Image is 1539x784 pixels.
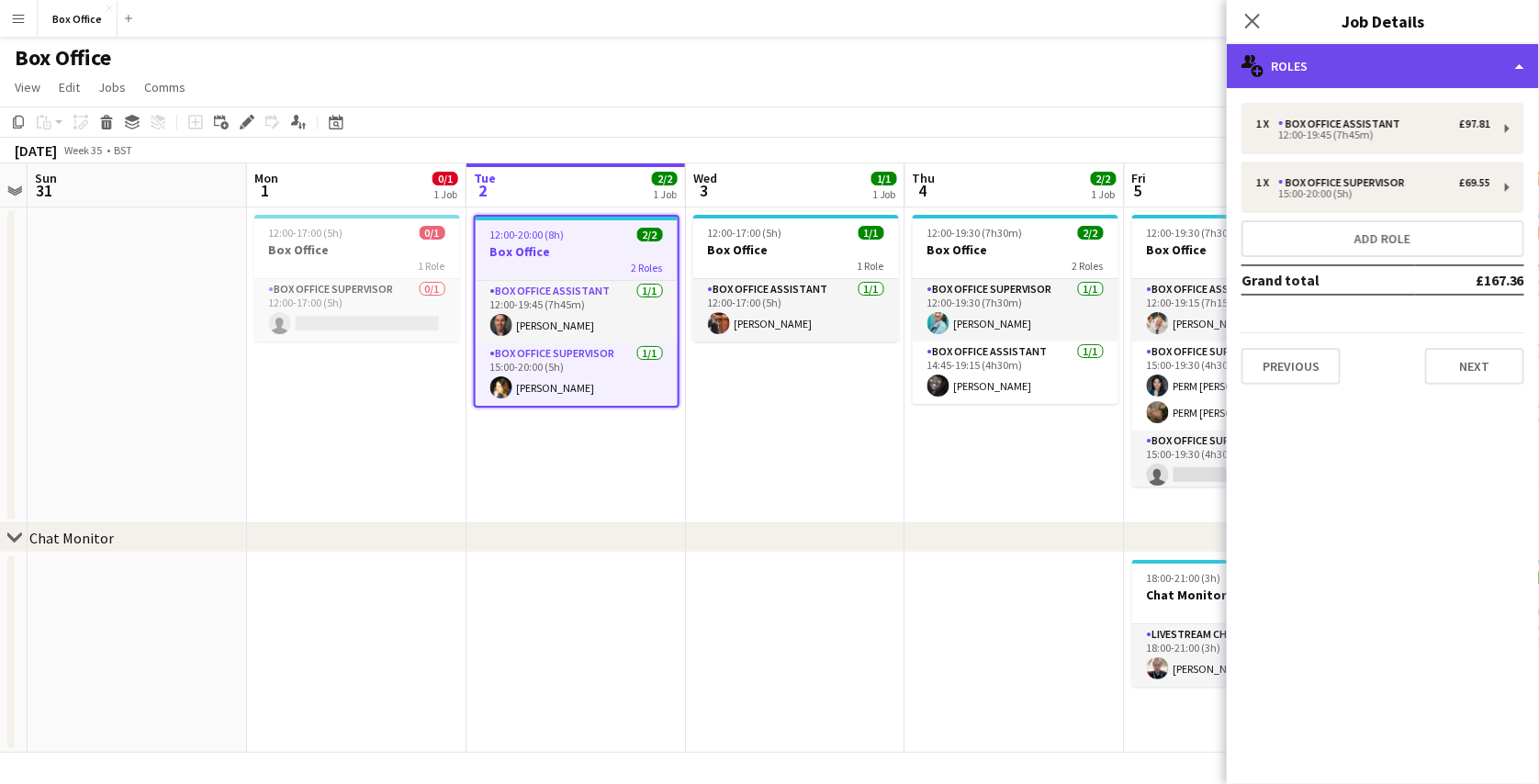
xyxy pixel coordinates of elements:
[419,259,445,273] span: 1 Role
[1256,176,1278,189] div: 1 x
[1278,176,1412,189] div: Box Office Supervisor
[144,79,185,95] span: Comms
[872,187,896,201] div: 1 Job
[38,1,118,37] button: Box Office
[15,141,57,160] div: [DATE]
[1092,187,1116,201] div: 1 Job
[913,342,1118,404] app-card-role: Box Office Assistant1/114:45-19:15 (4h30m)[PERSON_NAME]
[476,281,678,343] app-card-role: Box Office Assistant1/112:00-19:45 (7h45m)[PERSON_NAME]
[1129,180,1147,201] span: 5
[1091,172,1117,185] span: 2/2
[1132,431,1338,493] app-card-role: Box Office Supervisor0/115:00-19:30 (4h30m)
[15,44,111,72] h1: Box Office
[1078,226,1104,240] span: 2/2
[1241,348,1341,385] button: Previous
[254,215,460,342] app-job-card: 12:00-17:00 (5h)0/1Box Office1 RoleBox Office Supervisor0/112:00-17:00 (5h)
[1278,118,1408,130] div: Box Office Assistant
[632,261,663,274] span: 2 Roles
[693,279,899,342] app-card-role: Box Office Assistant1/112:00-17:00 (5h)[PERSON_NAME]
[1227,9,1539,33] h3: Job Details
[7,75,48,99] a: View
[254,170,278,186] span: Mon
[476,343,678,406] app-card-role: Box Office Supervisor1/115:00-20:00 (5h)[PERSON_NAME]
[252,180,278,201] span: 1
[1415,265,1524,295] td: £167.36
[1132,170,1147,186] span: Fri
[15,79,40,95] span: View
[1256,118,1278,130] div: 1 x
[432,172,458,185] span: 0/1
[1459,118,1490,130] div: £97.81
[433,187,457,201] div: 1 Job
[691,180,717,201] span: 3
[871,172,897,185] span: 1/1
[1132,215,1338,487] app-job-card: 12:00-19:30 (7h30m)3/4Box Office3 RolesBox Office Assistant1/112:00-19:15 (7h15m)[PERSON_NAME]Box...
[474,170,496,186] span: Tue
[1132,560,1338,687] app-job-card: 18:00-21:00 (3h)1/1Chat Monitor1 RoleLivestream Chat Monitor1/118:00-21:00 (3h)[PERSON_NAME]
[61,143,107,157] span: Week 35
[98,79,126,95] span: Jobs
[254,241,460,258] h3: Box Office
[1132,624,1338,687] app-card-role: Livestream Chat Monitor1/118:00-21:00 (3h)[PERSON_NAME]
[652,172,678,185] span: 2/2
[693,215,899,342] app-job-card: 12:00-17:00 (5h)1/1Box Office1 RoleBox Office Assistant1/112:00-17:00 (5h)[PERSON_NAME]
[1459,176,1490,189] div: £69.55
[859,226,884,240] span: 1/1
[91,75,133,99] a: Jobs
[254,279,460,342] app-card-role: Box Office Supervisor0/112:00-17:00 (5h)
[637,228,663,241] span: 2/2
[474,215,680,408] app-job-card: 12:00-20:00 (8h)2/2Box Office2 RolesBox Office Assistant1/112:00-19:45 (7h45m)[PERSON_NAME]Box Of...
[51,75,87,99] a: Edit
[1147,226,1242,240] span: 12:00-19:30 (7h30m)
[471,180,496,201] span: 2
[1256,130,1490,140] div: 12:00-19:45 (7h45m)
[1241,220,1524,257] button: Add role
[137,75,193,99] a: Comms
[59,79,80,95] span: Edit
[1256,189,1490,198] div: 15:00-20:00 (5h)
[1241,265,1415,295] td: Grand total
[913,241,1118,258] h3: Box Office
[1147,571,1221,585] span: 18:00-21:00 (3h)
[693,241,899,258] h3: Box Office
[1132,279,1338,342] app-card-role: Box Office Assistant1/112:00-19:15 (7h15m)[PERSON_NAME]
[1073,259,1104,273] span: 2 Roles
[927,226,1023,240] span: 12:00-19:30 (7h30m)
[858,259,884,273] span: 1 Role
[1425,348,1524,385] button: Next
[913,279,1118,342] app-card-role: Box Office Supervisor1/112:00-19:30 (7h30m)[PERSON_NAME]
[114,143,132,157] div: BST
[32,180,57,201] span: 31
[708,226,782,240] span: 12:00-17:00 (5h)
[420,226,445,240] span: 0/1
[913,215,1118,404] app-job-card: 12:00-19:30 (7h30m)2/2Box Office2 RolesBox Office Supervisor1/112:00-19:30 (7h30m)[PERSON_NAME]Bo...
[1132,587,1338,603] h3: Chat Monitor
[1132,342,1338,431] app-card-role: Box Office Supervisor2/215:00-19:30 (4h30m)PERM [PERSON_NAME]PERM [PERSON_NAME]
[269,226,343,240] span: 12:00-17:00 (5h)
[490,228,565,241] span: 12:00-20:00 (8h)
[913,170,936,186] span: Thu
[1132,241,1338,258] h3: Box Office
[35,170,57,186] span: Sun
[1227,44,1539,88] div: Roles
[693,170,717,186] span: Wed
[476,243,678,260] h3: Box Office
[653,187,677,201] div: 1 Job
[910,180,936,201] span: 4
[29,529,114,547] div: Chat Monitor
